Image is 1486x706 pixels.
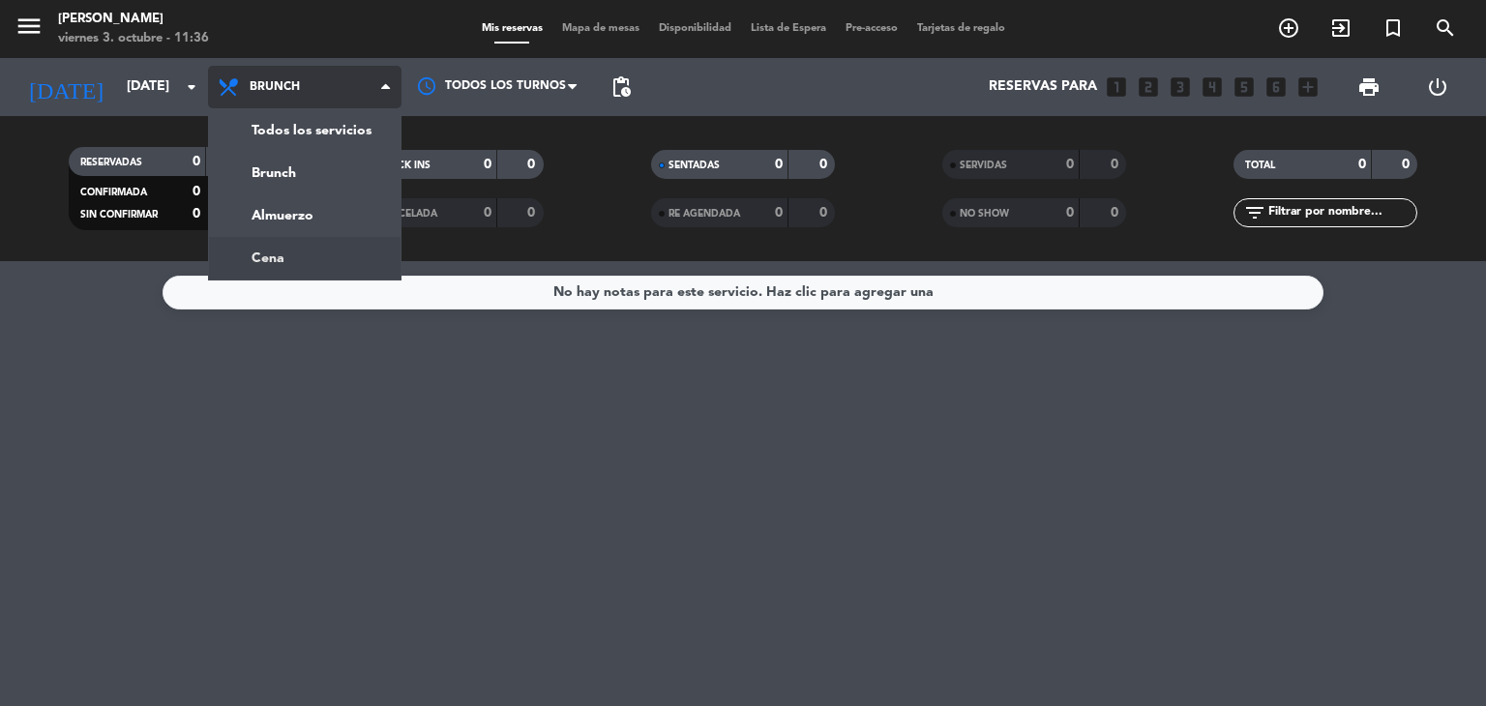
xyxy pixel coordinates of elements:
i: looks_6 [1263,74,1289,100]
span: SERVIDAS [960,161,1007,170]
strong: 0 [1111,206,1122,220]
i: looks_one [1104,74,1129,100]
strong: 0 [193,185,200,198]
div: [PERSON_NAME] [58,10,209,29]
i: looks_3 [1168,74,1193,100]
strong: 0 [1402,158,1413,171]
strong: 0 [1066,206,1074,220]
strong: 0 [484,206,491,220]
a: Cena [209,237,401,279]
i: looks_4 [1200,74,1225,100]
span: Brunch [250,80,300,94]
span: print [1357,75,1381,99]
strong: 0 [527,158,539,171]
strong: 0 [484,158,491,171]
span: SENTADAS [669,161,720,170]
a: Almuerzo [209,194,401,237]
div: No hay notas para este servicio. Haz clic para agregar una [553,281,934,304]
i: turned_in_not [1382,16,1405,40]
strong: 0 [819,206,831,220]
i: [DATE] [15,66,117,108]
span: Pre-acceso [836,23,907,34]
i: search [1434,16,1457,40]
strong: 0 [819,158,831,171]
input: Filtrar por nombre... [1266,202,1416,223]
a: Todos los servicios [209,109,401,152]
span: RESERVADAS [80,158,142,167]
i: filter_list [1243,201,1266,224]
span: TOTAL [1245,161,1275,170]
span: Tarjetas de regalo [907,23,1015,34]
i: menu [15,12,44,41]
div: viernes 3. octubre - 11:36 [58,29,209,48]
div: LOG OUT [1403,58,1471,116]
strong: 0 [193,155,200,168]
span: CANCELADA [377,209,437,219]
span: Lista de Espera [741,23,836,34]
span: Reservas para [989,79,1097,95]
i: exit_to_app [1329,16,1352,40]
span: Disponibilidad [649,23,741,34]
i: add_circle_outline [1277,16,1300,40]
i: power_settings_new [1426,75,1449,99]
a: Brunch [209,152,401,194]
strong: 0 [775,206,783,220]
span: CONFIRMADA [80,188,147,197]
span: RE AGENDADA [669,209,740,219]
span: NO SHOW [960,209,1009,219]
i: arrow_drop_down [180,75,203,99]
span: pending_actions [609,75,633,99]
span: SIN CONFIRMAR [80,210,158,220]
span: Mapa de mesas [552,23,649,34]
strong: 0 [193,207,200,221]
span: Mis reservas [472,23,552,34]
strong: 0 [1358,158,1366,171]
strong: 0 [1111,158,1122,171]
i: looks_5 [1232,74,1257,100]
i: add_box [1295,74,1321,100]
i: looks_two [1136,74,1161,100]
strong: 0 [1066,158,1074,171]
span: CHECK INS [377,161,431,170]
strong: 0 [775,158,783,171]
strong: 0 [527,206,539,220]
